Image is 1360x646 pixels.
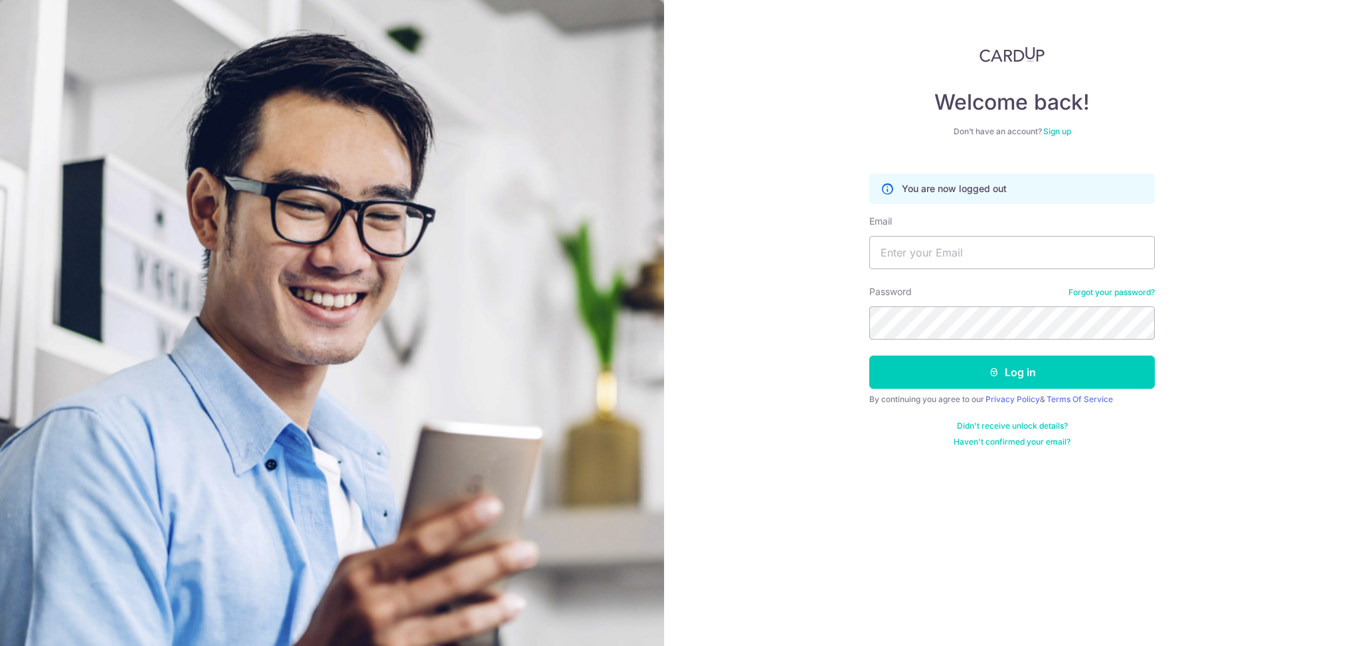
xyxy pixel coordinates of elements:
[869,126,1155,137] div: Don’t have an account?
[869,89,1155,116] h4: Welcome back!
[869,356,1155,389] button: Log in
[957,421,1068,431] a: Didn't receive unlock details?
[869,215,892,228] label: Email
[1043,126,1071,136] a: Sign up
[869,394,1155,405] div: By continuing you agree to our &
[979,47,1045,62] img: CardUp Logo
[954,437,1070,447] a: Haven't confirmed your email?
[869,285,912,298] label: Password
[902,182,1007,195] p: You are now logged out
[1047,394,1113,404] a: Terms Of Service
[985,394,1040,404] a: Privacy Policy
[869,236,1155,269] input: Enter your Email
[1068,287,1155,298] a: Forgot your password?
